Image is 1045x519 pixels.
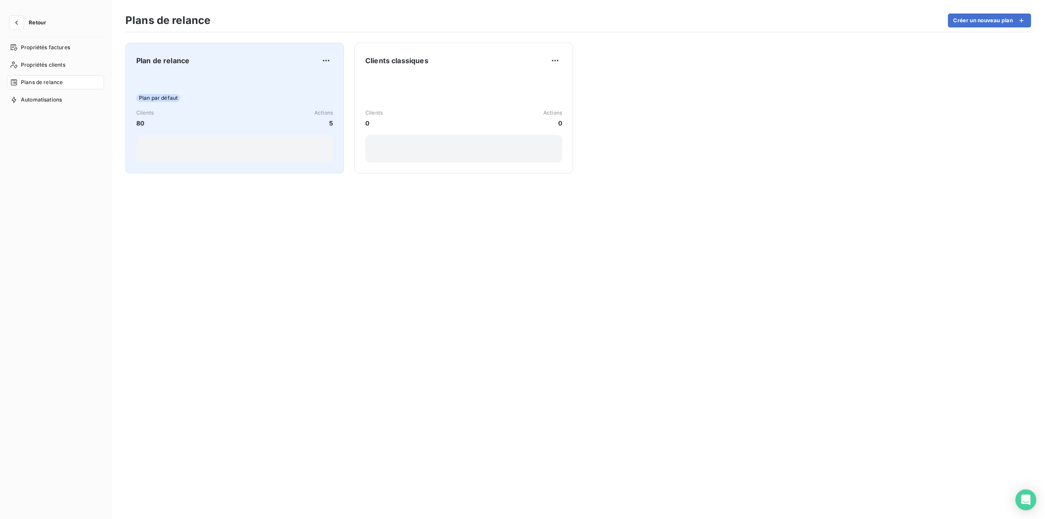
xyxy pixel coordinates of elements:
[1015,489,1036,510] div: Open Intercom Messenger
[543,109,562,117] span: Actions
[7,41,104,54] a: Propriétés factures
[21,78,63,86] span: Plans de relance
[136,109,154,117] span: Clients
[7,75,104,89] a: Plans de relance
[314,119,333,128] span: 5
[314,109,333,117] span: Actions
[948,14,1031,27] button: Créer un nouveau plan
[21,44,70,51] span: Propriétés factures
[21,96,62,104] span: Automatisations
[543,119,562,128] span: 0
[7,58,104,72] a: Propriétés clients
[7,16,53,30] button: Retour
[7,93,104,107] a: Automatisations
[136,94,180,102] span: Plan par défaut
[125,13,210,28] h3: Plans de relance
[365,109,383,117] span: Clients
[136,119,154,128] span: 80
[365,119,383,128] span: 0
[365,55,428,66] span: Clients classiques
[29,20,46,25] span: Retour
[21,61,65,69] span: Propriétés clients
[136,55,189,66] span: Plan de relance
